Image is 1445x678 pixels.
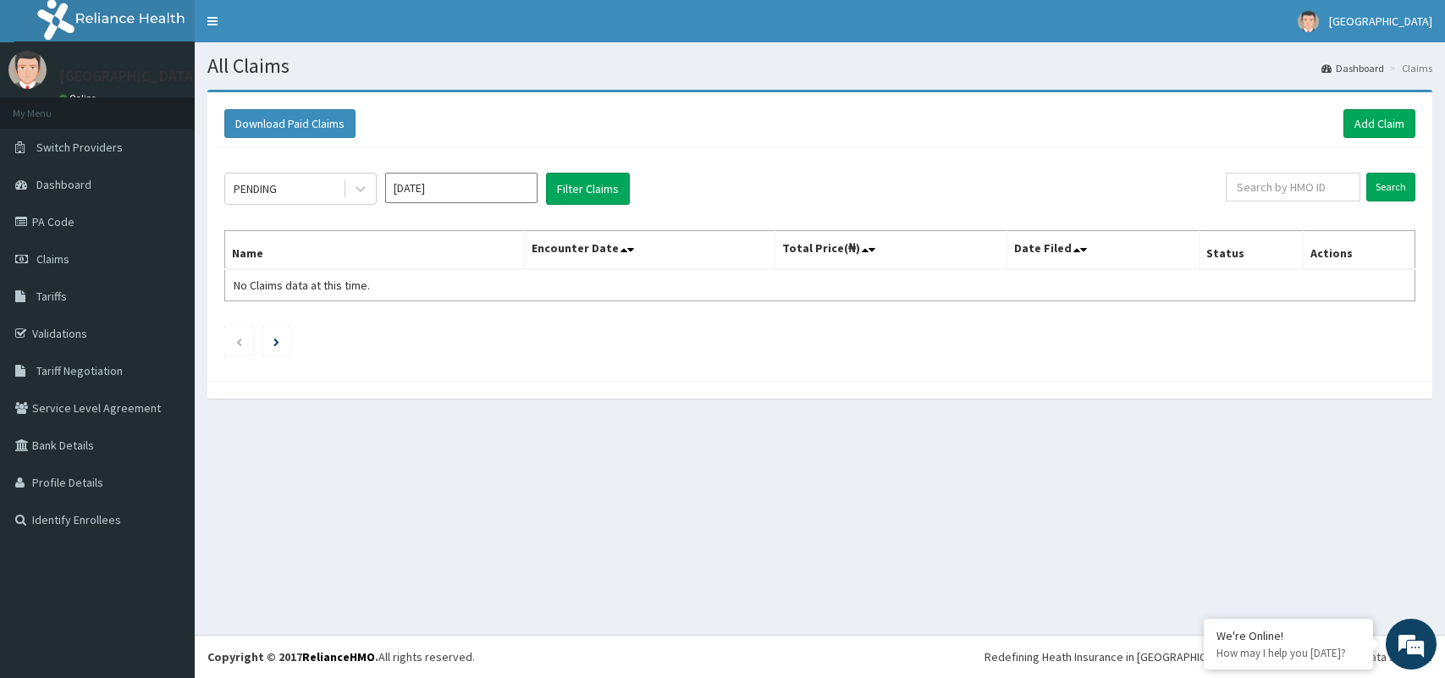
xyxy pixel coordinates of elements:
button: Filter Claims [546,173,630,205]
span: [GEOGRAPHIC_DATA] [1329,14,1432,29]
a: Add Claim [1343,109,1415,138]
img: User Image [8,51,47,89]
a: Online [59,92,100,104]
p: [GEOGRAPHIC_DATA] [59,69,199,84]
a: RelianceHMO [302,649,375,664]
a: Dashboard [1321,61,1384,75]
div: We're Online! [1216,628,1360,643]
input: Search by HMO ID [1226,173,1360,201]
span: Tariff Negotiation [36,363,123,378]
span: Claims [36,251,69,267]
div: Redefining Heath Insurance in [GEOGRAPHIC_DATA] using Telemedicine and Data Science! [984,648,1432,665]
span: Dashboard [36,177,91,192]
th: Date Filed [1007,231,1200,270]
button: Download Paid Claims [224,109,356,138]
th: Name [225,231,525,270]
span: Tariffs [36,289,67,304]
th: Total Price(₦) [775,231,1007,270]
footer: All rights reserved. [195,635,1445,678]
span: Switch Providers [36,140,123,155]
input: Select Month and Year [385,173,538,203]
span: No Claims data at this time. [234,278,370,293]
img: User Image [1298,11,1319,32]
a: Previous page [235,333,243,349]
strong: Copyright © 2017 . [207,649,378,664]
div: PENDING [234,180,277,197]
a: Next page [273,333,279,349]
h1: All Claims [207,55,1432,77]
th: Status [1200,231,1303,270]
th: Encounter Date [525,231,775,270]
p: How may I help you today? [1216,646,1360,660]
input: Search [1366,173,1415,201]
th: Actions [1303,231,1415,270]
li: Claims [1386,61,1432,75]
